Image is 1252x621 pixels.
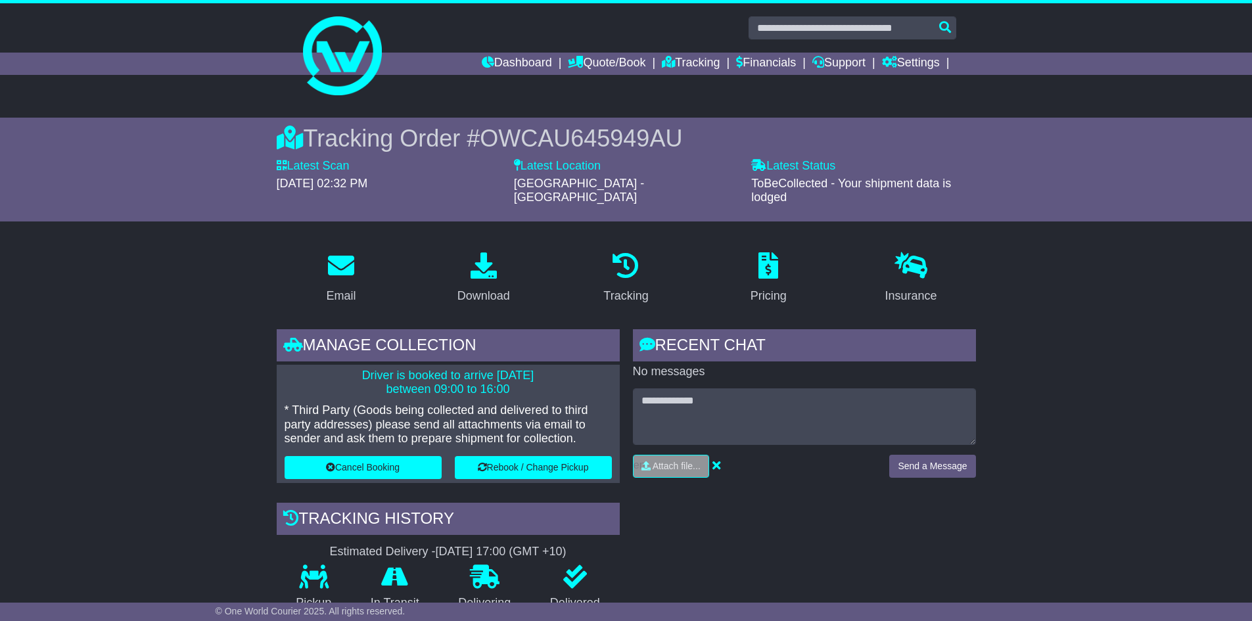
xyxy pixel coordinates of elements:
div: Manage collection [277,329,620,365]
p: Delivered [530,596,620,610]
a: Quote/Book [568,53,645,75]
span: OWCAU645949AU [480,125,682,152]
p: No messages [633,365,976,379]
span: © One World Courier 2025. All rights reserved. [216,606,406,616]
label: Latest Location [514,159,601,173]
button: Rebook / Change Pickup [455,456,612,479]
div: Email [326,287,356,305]
a: Financials [736,53,796,75]
p: * Third Party (Goods being collected and delivered to third party addresses) please send all atta... [285,403,612,446]
a: Pricing [742,248,795,310]
label: Latest Status [751,159,835,173]
div: Tracking Order # [277,124,976,152]
button: Send a Message [889,455,975,478]
div: Download [457,287,510,305]
div: [DATE] 17:00 (GMT +10) [436,545,567,559]
a: Email [317,248,364,310]
a: Download [449,248,519,310]
p: Delivering [439,596,531,610]
span: [GEOGRAPHIC_DATA] - [GEOGRAPHIC_DATA] [514,177,644,204]
div: Pricing [751,287,787,305]
div: Insurance [885,287,937,305]
a: Settings [882,53,940,75]
span: ToBeCollected - Your shipment data is lodged [751,177,951,204]
button: Cancel Booking [285,456,442,479]
a: Support [812,53,866,75]
div: Tracking history [277,503,620,538]
div: RECENT CHAT [633,329,976,365]
a: Dashboard [482,53,552,75]
p: In Transit [351,596,439,610]
p: Pickup [277,596,352,610]
a: Tracking [662,53,720,75]
label: Latest Scan [277,159,350,173]
div: Tracking [603,287,648,305]
p: Driver is booked to arrive [DATE] between 09:00 to 16:00 [285,369,612,397]
span: [DATE] 02:32 PM [277,177,368,190]
a: Tracking [595,248,657,310]
a: Insurance [877,248,946,310]
div: Estimated Delivery - [277,545,620,559]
